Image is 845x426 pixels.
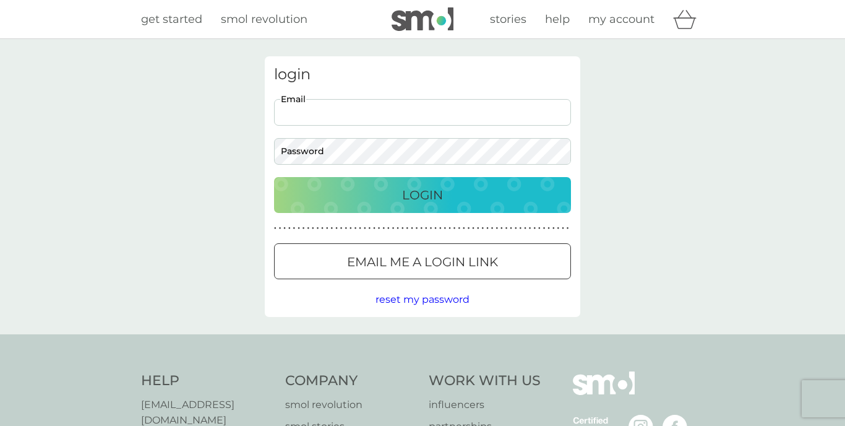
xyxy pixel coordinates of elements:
[562,225,564,232] p: ●
[406,225,409,232] p: ●
[340,225,343,232] p: ●
[416,225,418,232] p: ●
[472,225,474,232] p: ●
[331,225,333,232] p: ●
[491,225,494,232] p: ●
[375,292,470,308] button: reset my password
[335,225,338,232] p: ●
[477,225,479,232] p: ●
[274,243,571,279] button: Email me a login link
[429,372,541,391] h4: Work With Us
[369,225,371,232] p: ●
[307,225,309,232] p: ●
[482,225,484,232] p: ●
[285,397,417,413] a: smol revolution
[468,225,470,232] p: ●
[373,225,375,232] p: ●
[463,225,465,232] p: ●
[543,225,546,232] p: ●
[411,225,413,232] p: ●
[279,225,281,232] p: ●
[490,12,526,26] span: stories
[510,225,512,232] p: ●
[312,225,314,232] p: ●
[557,225,560,232] p: ●
[490,11,526,28] a: stories
[545,12,570,26] span: help
[588,12,654,26] span: my account
[515,225,517,232] p: ●
[401,225,404,232] p: ●
[350,225,352,232] p: ●
[347,252,498,272] p: Email me a login link
[274,66,571,84] h3: login
[500,225,503,232] p: ●
[397,225,399,232] p: ●
[283,225,286,232] p: ●
[321,225,324,232] p: ●
[302,225,305,232] p: ●
[402,185,443,205] p: Login
[547,225,550,232] p: ●
[573,372,635,414] img: smol
[429,397,541,413] a: influencers
[141,372,273,391] h4: Help
[588,11,654,28] a: my account
[434,225,437,232] p: ●
[495,225,498,232] p: ●
[448,225,451,232] p: ●
[285,372,417,391] h4: Company
[364,225,366,232] p: ●
[392,7,453,31] img: smol
[453,225,456,232] p: ●
[274,225,277,232] p: ●
[221,12,307,26] span: smol revolution
[298,225,300,232] p: ●
[425,225,427,232] p: ●
[458,225,460,232] p: ●
[345,225,347,232] p: ●
[439,225,442,232] p: ●
[392,225,395,232] p: ●
[552,225,555,232] p: ●
[430,225,432,232] p: ●
[486,225,489,232] p: ●
[387,225,390,232] p: ●
[141,11,202,28] a: get started
[274,177,571,213] button: Login
[520,225,522,232] p: ●
[354,225,357,232] p: ●
[420,225,422,232] p: ●
[326,225,328,232] p: ●
[567,225,569,232] p: ●
[538,225,541,232] p: ●
[524,225,526,232] p: ●
[673,7,704,32] div: basket
[529,225,531,232] p: ●
[141,12,202,26] span: get started
[545,11,570,28] a: help
[378,225,380,232] p: ●
[359,225,361,232] p: ●
[317,225,319,232] p: ●
[221,11,307,28] a: smol revolution
[382,225,385,232] p: ●
[288,225,291,232] p: ●
[533,225,536,232] p: ●
[293,225,296,232] p: ●
[444,225,447,232] p: ●
[505,225,508,232] p: ●
[375,293,470,305] span: reset my password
